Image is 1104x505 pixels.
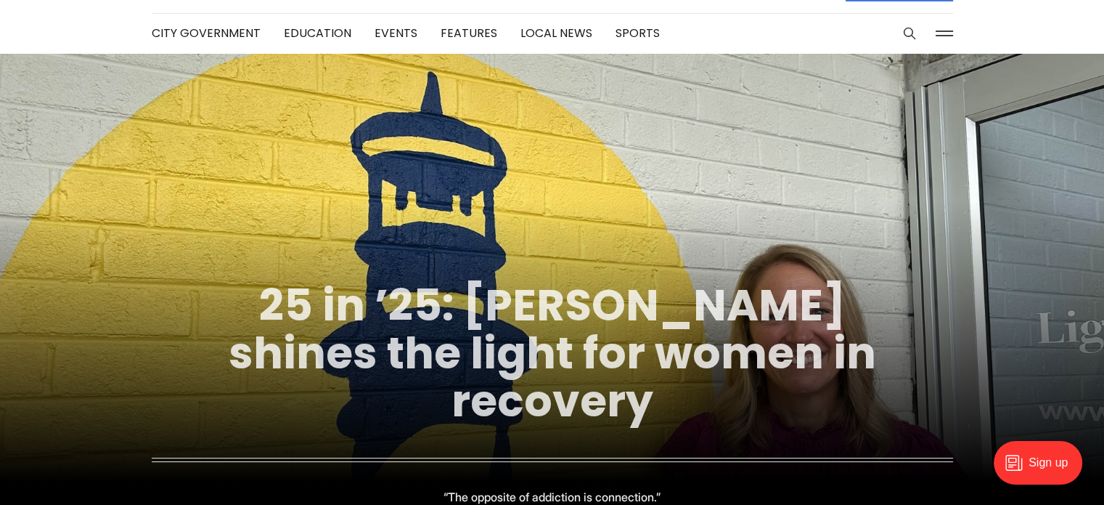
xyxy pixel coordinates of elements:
[375,25,417,41] a: Events
[284,25,351,41] a: Education
[152,25,261,41] a: City Government
[616,25,660,41] a: Sports
[981,434,1104,505] iframe: portal-trigger
[229,275,876,432] a: 25 in ’25: [PERSON_NAME] shines the light for women in recovery
[899,23,920,44] button: Search this site
[520,25,592,41] a: Local News
[441,25,497,41] a: Features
